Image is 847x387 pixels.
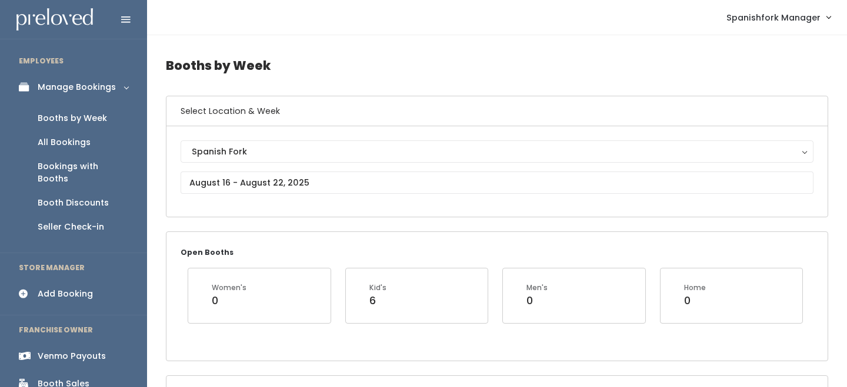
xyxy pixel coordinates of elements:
[181,171,813,194] input: August 16 - August 22, 2025
[38,221,104,233] div: Seller Check-in
[38,136,91,149] div: All Bookings
[684,282,706,293] div: Home
[166,96,828,126] h6: Select Location & Week
[715,5,842,30] a: Spanishfork Manager
[726,11,821,24] span: Spanishfork Manager
[212,293,246,308] div: 0
[181,140,813,163] button: Spanish Fork
[212,282,246,293] div: Women's
[192,145,802,158] div: Spanish Fork
[369,282,386,293] div: Kid's
[38,197,109,209] div: Booth Discounts
[526,293,548,308] div: 0
[684,293,706,308] div: 0
[16,8,93,31] img: preloved logo
[38,81,116,93] div: Manage Bookings
[369,293,386,308] div: 6
[38,288,93,300] div: Add Booking
[38,112,107,124] div: Booths by Week
[181,247,234,257] small: Open Booths
[38,350,106,362] div: Venmo Payouts
[38,160,128,185] div: Bookings with Booths
[166,49,828,82] h4: Booths by Week
[526,282,548,293] div: Men's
